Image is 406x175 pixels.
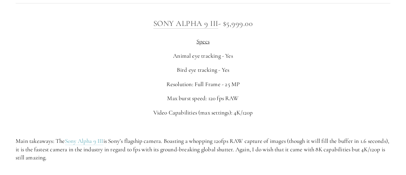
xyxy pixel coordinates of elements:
[16,52,390,60] p: Animal eye tracking - Yes
[153,19,218,29] a: Sony Alpha 9 III
[16,66,390,74] p: Bird eye tracking - Yes
[16,80,390,89] p: Resolution: Full Frame - 25 MP
[16,137,390,162] p: Main takeaways: The is Sony’s flagship camera. Boasting a whopping 120fps RAW capture of images (...
[16,109,390,117] p: Video Capabilities (max settings): 4K/120p
[196,38,210,45] span: Specs
[16,94,390,103] p: Max burst speed: 120 fps RAW
[16,17,390,30] h3: - $5,999.00
[65,137,103,145] a: Sony Alpha 9 III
